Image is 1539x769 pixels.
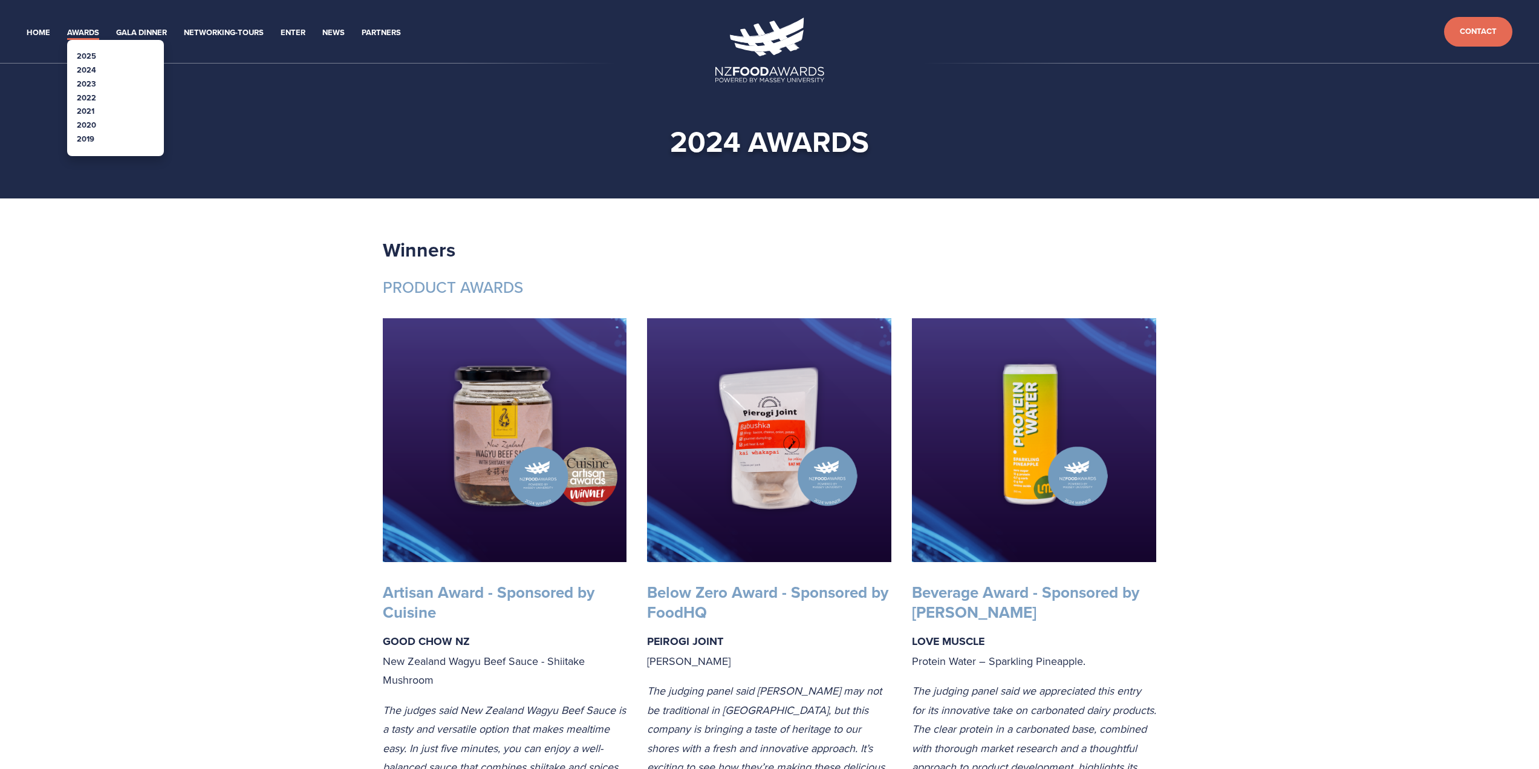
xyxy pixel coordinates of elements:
[647,633,723,649] strong: PEIROGI JOINT
[383,235,455,264] strong: Winners
[67,26,99,40] a: Awards
[647,581,893,624] strong: Below Zero Award - Sponsored by FoodHQ
[77,105,94,117] a: 2021
[912,581,1144,624] strong: Beverage Award - Sponsored by [PERSON_NAME]
[912,633,984,649] strong: LOVE MUSCLE
[77,133,94,145] a: 2019
[184,26,264,40] a: Networking-Tours
[77,78,96,90] a: 2023
[77,119,96,131] a: 2020
[383,633,470,649] strong: GOOD CHOW NZ
[912,632,1156,670] p: Protein Water – Sparkling Pineapple.
[27,26,50,40] a: Home
[647,632,891,670] p: [PERSON_NAME]
[281,26,305,40] a: Enter
[77,50,96,62] a: 2025
[362,26,401,40] a: Partners
[383,632,627,690] p: New Zealand Wagyu Beef Sauce - Shiitake Mushroom
[383,581,599,624] strong: Artisan Award - Sponsored by Cuisine
[1444,17,1512,47] a: Contact
[116,26,167,40] a: Gala Dinner
[77,64,96,76] a: 2024
[383,278,1157,298] h3: PRODUCT AWARDS
[402,123,1137,160] h1: 2024 Awards
[322,26,345,40] a: News
[77,92,96,103] a: 2022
